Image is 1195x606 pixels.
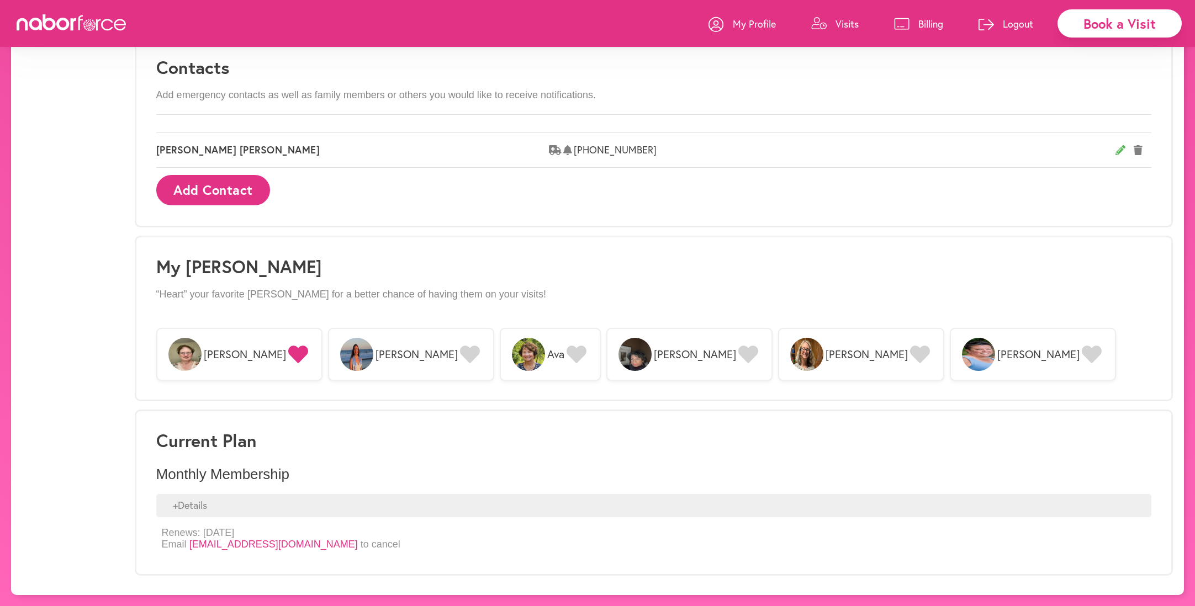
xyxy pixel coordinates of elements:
[204,348,286,361] span: [PERSON_NAME]
[156,289,1151,301] p: “Heart” your favorite [PERSON_NAME] for a better chance of having them on your visits!
[512,338,545,371] img: XHjfIr4QdtP9z19ix0vw
[790,338,823,371] img: Ou8fNYVQUKw6VQQwRXjG
[894,7,943,40] a: Billing
[189,539,358,550] a: [EMAIL_ADDRESS][DOMAIN_NAME]
[1003,17,1033,30] p: Logout
[836,17,859,30] p: Visits
[618,338,652,371] img: x6ftICnNRS2MXrTD9hY7
[156,256,1151,277] h1: My [PERSON_NAME]
[811,7,859,40] a: Visits
[997,348,1080,361] span: [PERSON_NAME]
[156,89,1151,102] p: Add emergency contacts as well as family members or others you would like to receive notifications.
[168,338,202,371] img: KdKFUE0Sc25KbCB5BzI3
[156,430,1151,451] h3: Current Plan
[574,144,1115,156] span: [PHONE_NUMBER]
[156,144,549,156] span: [PERSON_NAME] [PERSON_NAME]
[156,175,271,205] button: Add Contact
[1057,9,1182,38] div: Book a Visit
[376,348,458,361] span: [PERSON_NAME]
[708,7,776,40] a: My Profile
[547,348,564,361] span: Ava
[340,338,373,371] img: sztQu4uhRzOWWuTraK8k
[156,494,1151,517] div: + Details
[654,348,736,361] span: [PERSON_NAME]
[962,338,995,371] img: UfCAhFfgTgCcJKMc5owY
[162,527,400,551] p: Renews: [DATE] Email to cancel
[733,17,776,30] p: My Profile
[979,7,1033,40] a: Logout
[826,348,908,361] span: [PERSON_NAME]
[156,466,1151,483] p: Monthly Membership
[156,57,1151,78] h3: Contacts
[918,17,943,30] p: Billing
